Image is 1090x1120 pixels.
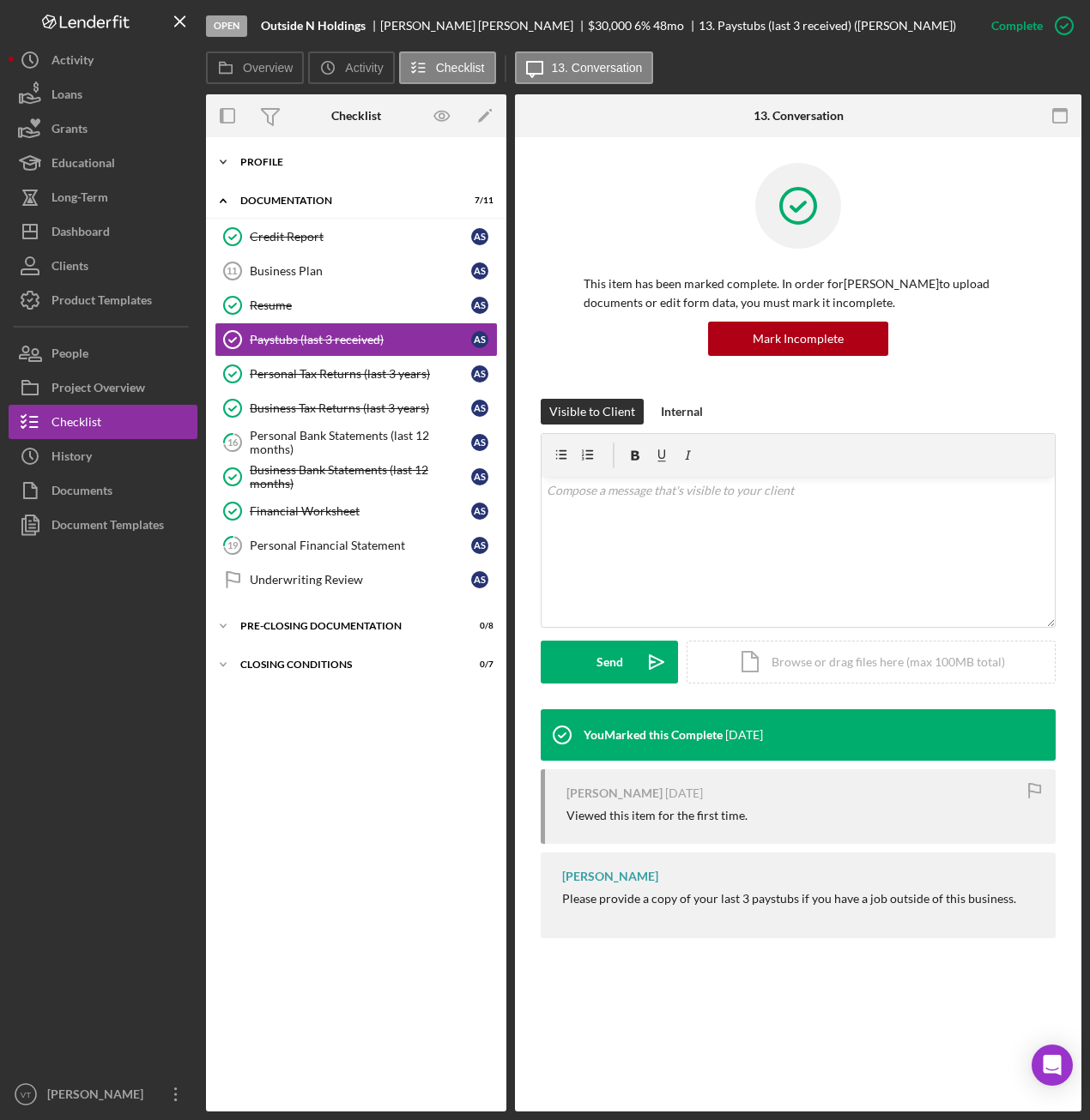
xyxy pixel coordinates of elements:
a: Personal Tax Returns (last 3 years)AS [215,357,498,391]
time: 2025-09-29 14:41 [725,728,763,742]
a: Grants [9,111,197,146]
button: Loans [9,77,197,111]
div: Checklist [51,405,101,443]
button: History [9,439,197,473]
div: [PERSON_NAME] [562,870,658,883]
div: Closing Conditions [240,659,451,670]
a: Business Bank Statements (last 12 months)AS [215,460,498,494]
text: VT [21,1090,31,1099]
div: Dashboard [51,214,110,253]
button: Product Templates [9,283,197,317]
div: Documentation [240,196,451,206]
button: Activity [9,43,197,77]
div: Product Templates [51,283,152,322]
div: Paystubs (last 3 received) [250,333,471,346]
button: Educational [9,146,197,180]
div: Open Intercom Messenger [1032,1045,1073,1086]
div: Documents [51,473,112,512]
div: [PERSON_NAME] [43,1077,154,1116]
a: Underwriting ReviewAS [215,563,498,597]
div: A S [471,468,488,485]
div: Personal Tax Returns (last 3 years) [250,367,471,381]
div: [PERSON_NAME] [PERSON_NAME] [380,19,588,33]
button: Dashboard [9,214,197,249]
a: 19Personal Financial StatementAS [215,528,498,563]
div: Resume [250,298,471,312]
time: 2025-09-19 17:12 [665,786,703,800]
div: Internal [661,399,703,425]
div: Grants [51,111,88,150]
label: Activity [345,61,383,75]
div: History [51,439,92,478]
div: Mark Incomplete [753,322,844,356]
b: Outside N Holdings [261,19,366,33]
div: A S [471,228,488,245]
tspan: 19 [227,539,239,551]
a: Financial WorksheetAS [215,494,498,528]
div: Loans [51,77,82,116]
div: Complete [991,9,1043,43]
label: Checklist [436,61,485,75]
div: 0 / 7 [463,659,494,670]
button: VT[PERSON_NAME] [9,1077,197,1111]
a: Credit ReportAS [215,220,498,254]
button: Mark Incomplete [708,322,888,356]
div: A S [471,262,488,280]
div: Send [596,641,623,683]
div: Clients [51,249,88,287]
div: Visible to Client [549,399,635,425]
div: Pre-Closing Documentation [240,621,451,631]
div: Business Tax Returns (last 3 years) [250,401,471,415]
div: Please provide a copy of your last 3 paystubs if you have a job outside of this business. [562,892,1016,906]
a: Paystubs (last 3 received)AS [215,322,498,357]
div: A S [471,297,488,314]
button: Documents [9,473,197,508]
button: Activity [308,51,394,84]
a: People [9,336,197,370]
div: Checklist [331,109,381,123]
span: $30,000 [588,18,632,33]
div: Project Overview [51,370,145,409]
button: Complete [974,9,1081,43]
a: 16Personal Bank Statements (last 12 months)AS [215,425,498,460]
a: ResumeAS [215,288,498,322]
button: 13. Conversation [515,51,654,84]
div: Document Templates [51,508,164,546]
div: You Marked this Complete [584,728,723,742]
div: A S [471,331,488,348]
div: 6 % [634,19,651,33]
div: People [51,336,88,375]
div: 13. Conversation [754,109,844,123]
a: Business Tax Returns (last 3 years)AS [215,391,498,425]
div: Long-Term [51,180,108,219]
div: Educational [51,146,115,184]
button: Project Overview [9,370,197,405]
button: Long-Term [9,180,197,214]
div: A S [471,365,488,382]
div: Credit Report [250,230,471,244]
div: A S [471,400,488,417]
div: 48 mo [653,19,684,33]
div: Viewed this item for the first time. [566,809,748,822]
button: Checklist [9,405,197,439]
tspan: 16 [227,437,239,448]
div: Profile [240,157,485,167]
div: A S [471,537,488,554]
div: A S [471,434,488,451]
div: Activity [51,43,94,81]
button: Internal [652,399,712,425]
div: 13. Paystubs (last 3 received) ([PERSON_NAME]) [699,19,956,33]
button: Overview [206,51,304,84]
div: Financial Worksheet [250,504,471,518]
button: Document Templates [9,508,197,542]
button: Clients [9,249,197,283]
a: 11Business PlanAS [215,254,498,288]
div: Personal Financial Statement [250,539,471,552]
